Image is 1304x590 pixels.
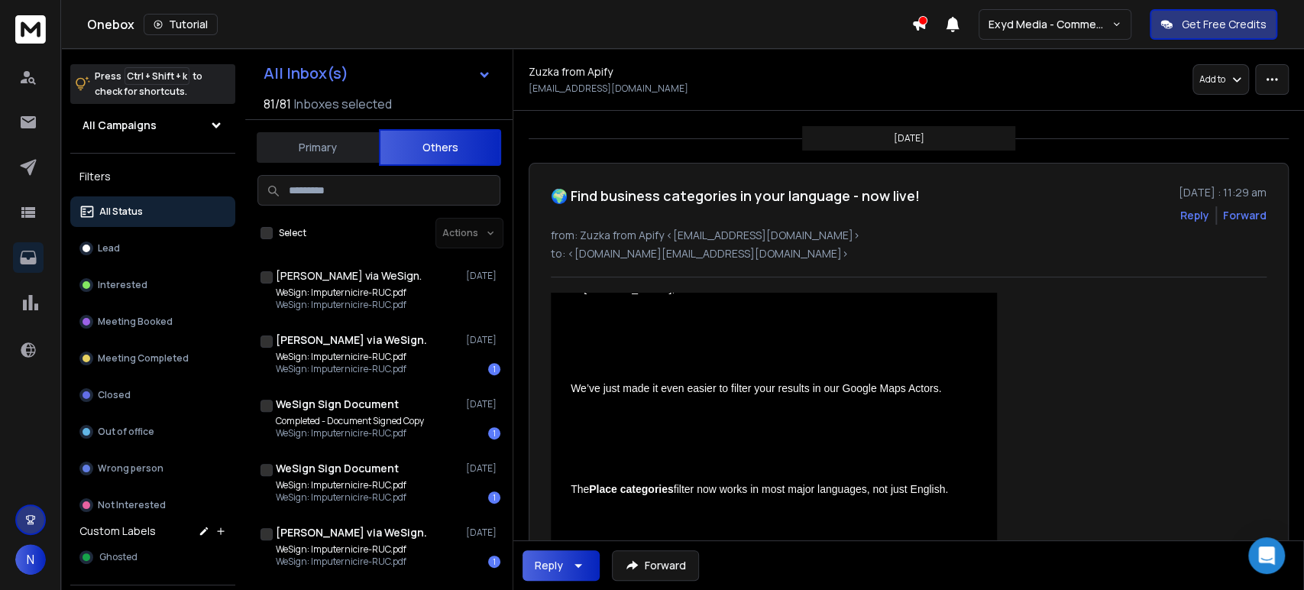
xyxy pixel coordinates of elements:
[276,363,406,375] p: WeSign: Imputernicire-RUC.pdf
[551,228,1267,243] p: from: Zuzka from Apify <[EMAIL_ADDRESS][DOMAIN_NAME]>
[95,69,202,99] p: Press to check for shortcuts.
[529,64,613,79] h1: Zuzka from Apify
[98,462,163,475] p: Wrong person
[79,524,156,539] h3: Custom Labels
[251,58,503,89] button: All Inbox(s)
[276,556,406,568] p: WeSign: Imputernicire-RUC.pdf
[70,490,235,520] button: Not Interested
[488,556,500,568] div: 1
[70,233,235,264] button: Lead
[99,551,138,563] span: Ghosted
[98,389,131,401] p: Closed
[466,334,500,346] p: [DATE]
[276,351,406,363] p: WeSign: Imputernicire-RUC.pdf
[144,14,218,35] button: Tutorial
[466,398,500,410] p: [DATE]
[98,352,189,365] p: Meeting Completed
[15,544,46,575] button: N
[523,550,600,581] button: Reply
[70,343,235,374] button: Meeting Completed
[379,129,501,166] button: Others
[70,542,235,572] button: Ghosted
[87,14,911,35] div: Onebox
[1199,73,1225,86] p: Add to
[466,270,500,282] p: [DATE]
[276,525,427,540] h1: [PERSON_NAME] via WeSign.
[125,67,189,85] span: Ctrl + Shift + k
[70,270,235,300] button: Interested
[488,363,500,375] div: 1
[612,550,699,581] button: Forward
[279,227,306,239] label: Select
[276,299,406,311] p: WeSign: Imputernicire-RUC.pdf
[1180,208,1209,223] button: Reply
[257,131,379,164] button: Primary
[70,453,235,484] button: Wrong person
[276,543,406,556] p: WeSign: Imputernicire-RUC.pdf
[276,268,422,284] h1: [PERSON_NAME] via WeSign.
[488,491,500,504] div: 1
[70,110,235,141] button: All Campaigns
[70,306,235,337] button: Meeting Booked
[98,426,154,438] p: Out of office
[264,66,348,81] h1: All Inbox(s)
[989,17,1111,32] p: Exyd Media - Commercial Cleaning
[70,196,235,227] button: All Status
[551,246,1267,261] p: to: <[DOMAIN_NAME][EMAIL_ADDRESS][DOMAIN_NAME]>
[276,491,406,504] p: WeSign: Imputernicire-RUC.pdf
[276,461,399,476] h1: WeSign Sign Document
[894,132,924,144] p: [DATE]
[276,332,427,348] h1: [PERSON_NAME] via WeSign.
[276,287,406,299] p: WeSign: Imputernicire-RUC.pdf
[1248,537,1285,574] div: Open Intercom Messenger
[70,380,235,410] button: Closed
[98,242,120,254] p: Lead
[1223,208,1267,223] div: Forward
[276,397,399,412] h1: WeSign Sign Document
[70,166,235,187] h3: Filters
[70,417,235,447] button: Out of office
[276,479,406,491] p: WeSign: Imputernicire-RUC.pdf
[83,118,157,133] h1: All Campaigns
[589,483,674,495] b: Place categories
[294,95,392,113] h3: Inboxes selected
[98,499,166,511] p: Not Interested
[571,381,977,395] p: We’ve just made it even easier to filter your results in our Google Maps Actors.
[571,482,977,496] p: The filter now works in most major languages, not just English.
[98,279,147,291] p: Interested
[488,427,500,439] div: 1
[466,462,500,475] p: [DATE]
[1179,185,1267,200] p: [DATE] : 11:29 am
[1182,17,1267,32] p: Get Free Credits
[99,206,143,218] p: All Status
[529,83,688,95] p: [EMAIL_ADDRESS][DOMAIN_NAME]
[276,427,424,439] p: WeSign: Imputernicire-RUC.pdf
[264,95,291,113] span: 81 / 81
[466,527,500,539] p: [DATE]
[551,185,920,206] h1: 🌍 Find business categories in your language - now live!
[1150,9,1277,40] button: Get Free Credits
[98,316,173,328] p: Meeting Booked
[535,558,563,573] div: Reply
[276,415,424,427] p: Completed - Document Signed Copy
